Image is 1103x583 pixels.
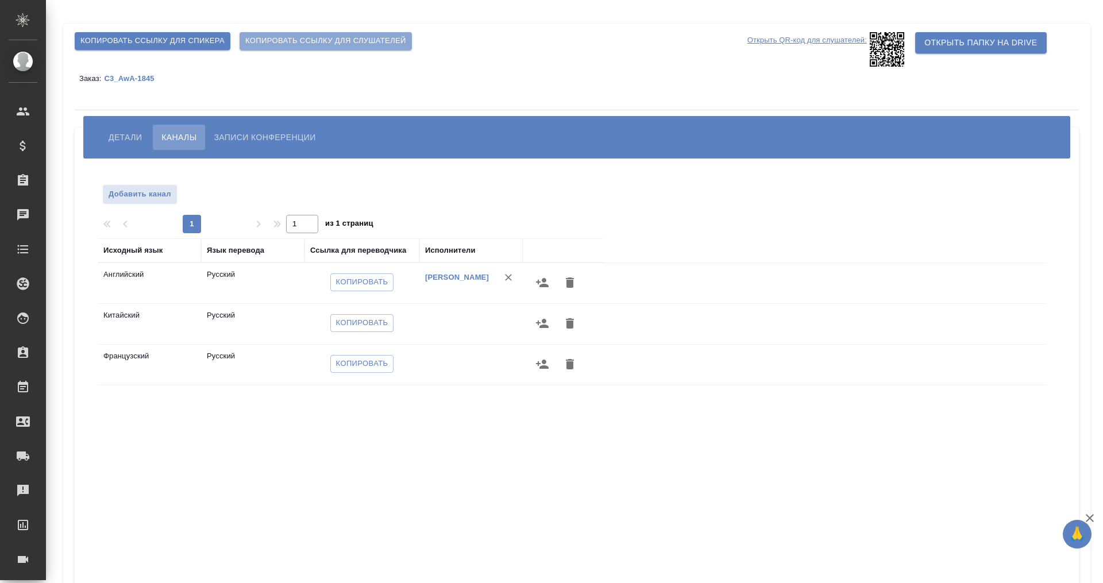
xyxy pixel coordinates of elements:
button: Удалить канал [556,310,584,337]
span: Детали [109,130,142,144]
button: Удалить [500,269,517,286]
div: Ссылка для переводчика [310,245,406,256]
span: Каналы [161,130,196,144]
span: Открыть папку на Drive [924,36,1037,50]
span: Копировать [336,316,388,330]
button: Добавить канал [102,184,178,204]
p: Открыть QR-код для слушателей: [747,32,867,67]
button: Копировать [330,273,394,291]
button: Назначить исполнителей [529,310,556,337]
div: Язык перевода [207,245,264,256]
td: Китайский [98,304,201,344]
button: Копировать ссылку для слушателей [240,32,412,50]
button: Удалить канал [556,350,584,378]
div: Исполнители [425,245,476,256]
span: Добавить канал [109,188,171,201]
td: Французский [98,345,201,385]
a: [PERSON_NAME] [425,273,489,281]
span: Записи конференции [214,130,315,144]
button: Назначить исполнителей [529,269,556,296]
span: Копировать ссылку для спикера [80,34,225,48]
td: Английский [98,263,201,303]
span: из 1 страниц [325,217,373,233]
td: Русский [201,304,304,344]
a: C3_AwA-1845 [104,74,163,83]
button: Копировать [330,314,394,332]
button: Назначить исполнителей [529,350,556,378]
span: 🙏 [1067,522,1087,546]
span: Копировать [336,357,388,370]
button: Копировать ссылку для спикера [75,32,230,50]
div: Исходный язык [103,245,163,256]
td: Русский [201,263,304,303]
button: Удалить канал [556,269,584,296]
button: Открыть папку на Drive [915,32,1046,53]
button: 🙏 [1063,520,1092,549]
td: Русский [201,345,304,385]
button: Копировать [330,355,394,373]
p: Заказ: [79,74,104,83]
span: Копировать [336,276,388,289]
span: Копировать ссылку для слушателей [245,34,406,48]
